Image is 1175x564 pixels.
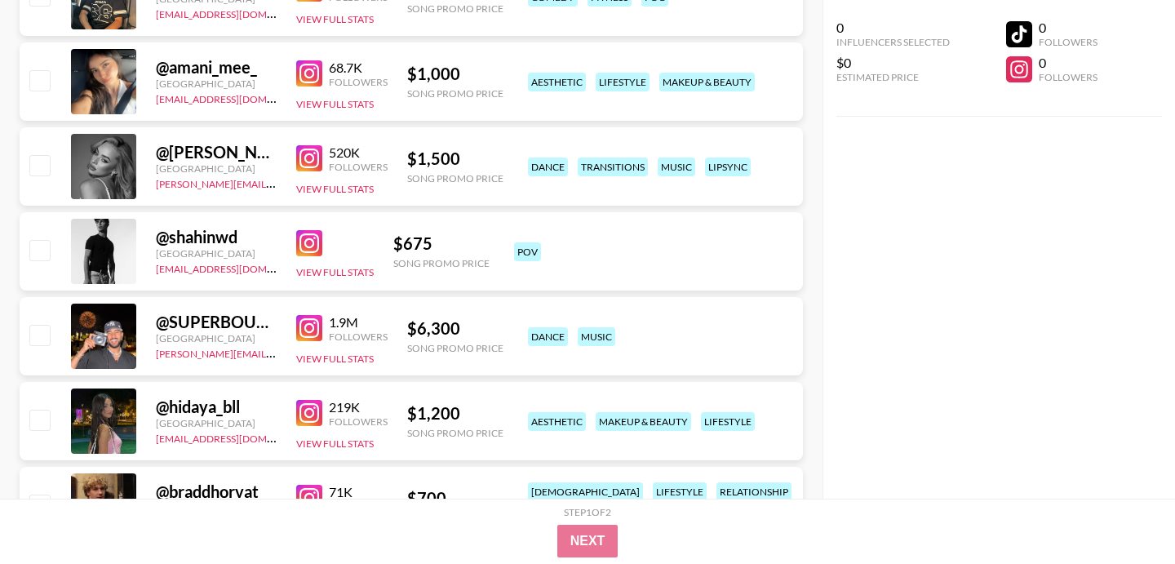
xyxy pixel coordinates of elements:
div: Step 1 of 2 [564,506,611,518]
div: $ 700 [407,488,503,508]
div: Estimated Price [836,71,950,83]
div: music [578,327,615,346]
div: lifestyle [653,482,707,501]
div: Followers [329,161,388,173]
img: Instagram [296,145,322,171]
div: @ [PERSON_NAME].[PERSON_NAME] [156,142,277,162]
div: @ shahinwd [156,227,277,247]
div: Song Promo Price [407,2,503,15]
div: music [658,158,695,176]
div: lifestyle [701,412,755,431]
img: Instagram [296,230,322,256]
a: [EMAIL_ADDRESS][DOMAIN_NAME] [156,260,320,275]
div: lifestyle [596,73,650,91]
div: aesthetic [528,73,586,91]
button: View Full Stats [296,13,374,25]
div: @ amani_mee_ [156,57,277,78]
div: Followers [1039,71,1097,83]
div: [GEOGRAPHIC_DATA] [156,162,277,175]
img: Instagram [296,485,322,511]
div: Influencers Selected [836,36,950,48]
div: [GEOGRAPHIC_DATA] [156,332,277,344]
div: Followers [329,331,388,343]
div: @ SUPERBOUMJ [156,312,277,332]
div: 0 [1039,20,1097,36]
div: 71K [329,484,388,500]
a: [PERSON_NAME][EMAIL_ADDRESS][DOMAIN_NAME] [156,175,397,190]
img: Instagram [296,400,322,426]
div: 0 [1039,55,1097,71]
div: Song Promo Price [407,427,503,439]
div: Song Promo Price [393,257,490,269]
div: @ braddhorvat [156,482,277,502]
div: 68.7K [329,60,388,76]
div: Song Promo Price [407,87,503,100]
button: View Full Stats [296,183,374,195]
div: Followers [329,76,388,88]
a: [EMAIL_ADDRESS][DOMAIN_NAME] [156,5,320,20]
div: Song Promo Price [407,342,503,354]
div: $ 1,000 [407,64,503,84]
div: dance [528,158,568,176]
div: $0 [836,55,950,71]
div: 1.9M [329,314,388,331]
a: [EMAIL_ADDRESS][DOMAIN_NAME] [156,429,320,445]
div: [GEOGRAPHIC_DATA] [156,78,277,90]
div: @ hidaya_bll [156,397,277,417]
button: View Full Stats [296,98,374,110]
div: Song Promo Price [407,172,503,184]
div: $ 1,500 [407,149,503,169]
a: [PERSON_NAME][EMAIL_ADDRESS][DOMAIN_NAME] [156,344,397,360]
button: View Full Stats [296,266,374,278]
div: $ 6,300 [407,318,503,339]
div: $ 1,200 [407,403,503,424]
div: 0 [836,20,950,36]
iframe: Drift Widget Chat Controller [1093,482,1155,544]
div: [DEMOGRAPHIC_DATA] [528,482,643,501]
div: 219K [329,399,388,415]
div: [GEOGRAPHIC_DATA] [156,247,277,260]
div: relationship [716,482,791,501]
a: [EMAIL_ADDRESS][DOMAIN_NAME] [156,90,320,105]
img: Instagram [296,315,322,341]
div: $ 675 [393,233,490,254]
div: lipsync [705,158,751,176]
button: View Full Stats [296,437,374,450]
div: makeup & beauty [659,73,755,91]
div: transitions [578,158,648,176]
div: [GEOGRAPHIC_DATA] [156,417,277,429]
div: dance [528,327,568,346]
img: Instagram [296,60,322,87]
div: Followers [329,415,388,428]
button: Next [557,525,619,557]
div: 520K [329,144,388,161]
div: Followers [1039,36,1097,48]
button: View Full Stats [296,353,374,365]
div: aesthetic [528,412,586,431]
div: pov [514,242,541,261]
div: makeup & beauty [596,412,691,431]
